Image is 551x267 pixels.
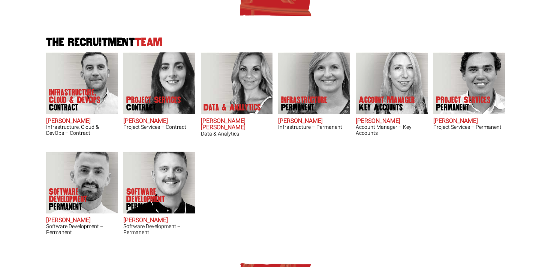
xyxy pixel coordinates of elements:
[201,52,273,114] img: Anna-Maria Julie does Data & Analytics
[46,118,118,125] h2: [PERSON_NAME]
[46,152,118,213] img: Liam Cox does Software Development Permanent
[356,52,428,114] img: Frankie Gaffney's our Account Manager Key Accounts
[436,96,491,111] p: Project Services
[123,217,195,224] h2: [PERSON_NAME]
[433,118,505,125] h2: [PERSON_NAME]
[278,52,350,114] img: Amanda Evans's Our Infrastructure Permanent
[201,118,273,131] h2: [PERSON_NAME] [PERSON_NAME]
[123,152,195,213] img: Sam Williamson does Software Development Permanent
[433,124,505,130] h3: Project Services – Permanent
[126,188,186,210] p: Software Development
[123,224,195,235] h3: Software Development – Permanent
[356,124,428,136] h3: Account Manager – Key Accounts
[49,203,109,210] span: Permanent
[123,124,195,130] h3: Project Services – Contract
[278,124,350,130] h3: Infrastructure – Permanent
[201,131,273,137] h3: Data & Analytics
[43,37,508,48] h2: The Recruitment
[281,104,327,111] span: Permanent
[49,188,109,210] p: Software Development
[126,104,181,111] span: Contract
[126,96,181,111] p: Project Services
[123,118,195,125] h2: [PERSON_NAME]
[46,124,118,136] h3: Infrastructure, Cloud & DevOps – Contract
[49,89,109,111] p: Infrastructure, Cloud & DevOps
[46,224,118,235] h3: Software Development – Permanent
[359,96,415,111] p: Account Manager
[204,104,261,111] p: Data & Analytics
[356,118,428,125] h2: [PERSON_NAME]
[46,52,118,114] img: Adam Eshet does Infrastructure, Cloud & DevOps Contract
[436,104,491,111] span: Permanent
[278,118,350,125] h2: [PERSON_NAME]
[126,203,186,210] span: Permanent
[49,104,109,111] span: Contract
[135,36,162,48] span: Team
[433,52,505,114] img: Sam McKay does Project Services Permanent
[123,52,195,114] img: Claire Sheerin does Project Services Contract
[281,96,327,111] p: Infrastructure
[46,217,118,224] h2: [PERSON_NAME]
[359,104,415,111] span: Key Accounts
